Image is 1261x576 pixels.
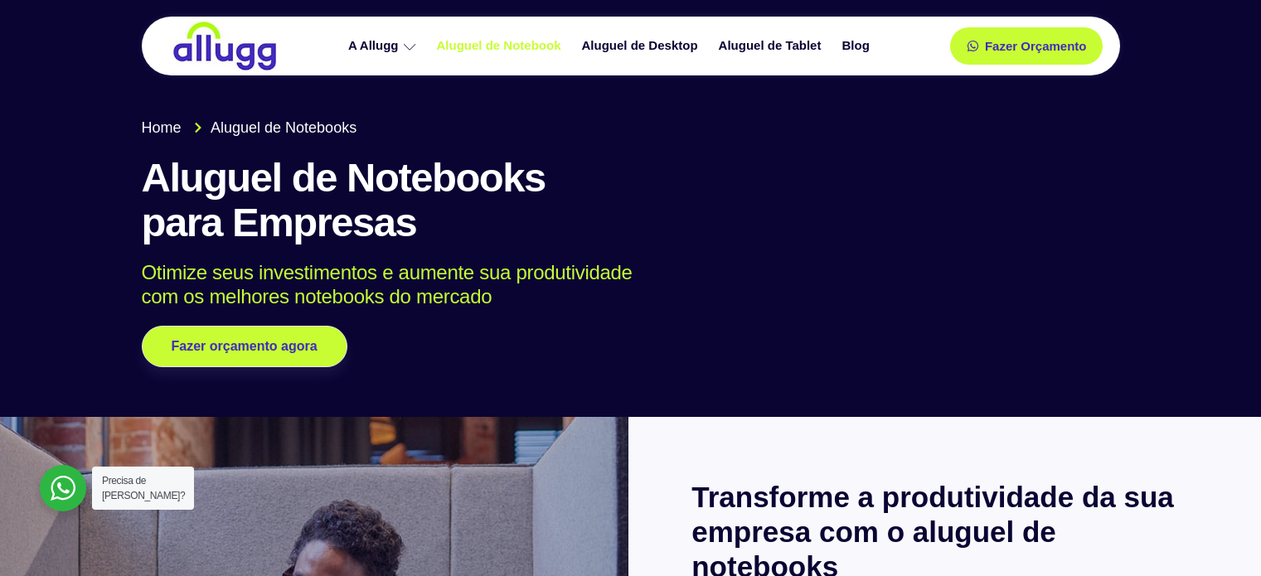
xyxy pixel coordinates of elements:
a: A Allugg [340,31,429,61]
img: locação de TI é Allugg [171,21,279,71]
span: Fazer Orçamento [985,40,1087,52]
span: Aluguel de Notebooks [206,117,356,139]
a: Fazer Orçamento [950,27,1103,65]
a: Aluguel de Notebook [429,31,574,61]
a: Blog [833,31,881,61]
span: Precisa de [PERSON_NAME]? [102,475,185,501]
span: Fazer orçamento agora [172,340,318,353]
h1: Aluguel de Notebooks para Empresas [142,156,1120,245]
a: Fazer orçamento agora [142,326,347,367]
p: Otimize seus investimentos e aumente sua produtividade com os melhores notebooks do mercado [142,261,1096,309]
a: Aluguel de Tablet [711,31,834,61]
span: Home [142,117,182,139]
a: Aluguel de Desktop [574,31,711,61]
